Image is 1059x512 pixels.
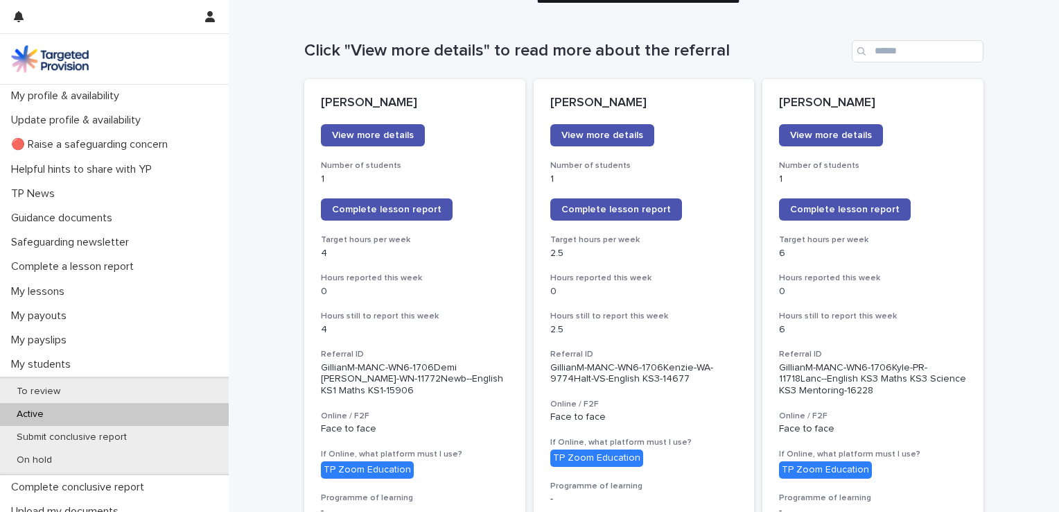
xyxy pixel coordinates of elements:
[321,273,509,284] h3: Hours reported this week
[550,437,738,448] h3: If Online, what platform must I use?
[550,234,738,246] h3: Target hours per week
[550,198,682,221] a: Complete lesson report
[779,160,967,171] h3: Number of students
[6,260,145,273] p: Complete a lesson report
[321,286,509,298] p: 0
[6,454,63,466] p: On hold
[321,423,509,435] p: Face to face
[332,130,414,140] span: View more details
[779,248,967,259] p: 6
[321,124,425,146] a: View more details
[550,362,738,386] p: GillianM-MANC-WN6-1706Kenzie-WA-9774Halt-VS-English KS3-14677
[321,461,414,479] div: TP Zoom Education
[779,234,967,246] h3: Target hours per week
[6,138,179,151] p: 🔴 Raise a safeguarding concern
[6,285,76,298] p: My lessons
[321,493,509,504] h3: Programme of learning
[6,187,66,200] p: TP News
[550,248,738,259] p: 2.5
[779,349,967,360] h3: Referral ID
[790,130,872,140] span: View more details
[6,334,78,347] p: My payslips
[550,399,738,410] h3: Online / F2F
[321,173,509,185] p: 1
[321,362,509,397] p: GillianM-MANC-WN6-1706Demi [PERSON_NAME]-WN-11772Newb--English KS1 Maths KS1-15906
[550,411,738,423] p: Face to face
[550,273,738,284] h3: Hours reported this week
[321,449,509,460] h3: If Online, what platform must I use?
[852,40,983,62] input: Search
[321,234,509,246] h3: Target hours per week
[550,173,738,185] p: 1
[6,114,152,127] p: Update profile & availability
[6,409,55,420] p: Active
[550,450,643,467] div: TP Zoom Education
[321,248,509,259] p: 4
[6,236,140,249] p: Safeguarding newsletter
[550,124,654,146] a: View more details
[790,205,900,214] span: Complete lesson report
[779,173,967,185] p: 1
[550,481,738,492] h3: Programme of learning
[6,212,123,225] p: Guidance documents
[779,411,967,422] h3: Online / F2F
[6,386,71,398] p: To review
[6,358,82,371] p: My students
[779,493,967,504] h3: Programme of learning
[321,349,509,360] h3: Referral ID
[550,160,738,171] h3: Number of students
[550,96,738,111] p: [PERSON_NAME]
[6,309,78,323] p: My payouts
[550,349,738,360] h3: Referral ID
[550,493,738,505] p: -
[11,45,89,73] img: M5nRWzHhSzIhMunXDL62
[561,205,671,214] span: Complete lesson report
[321,324,509,336] p: 4
[779,198,911,221] a: Complete lesson report
[779,324,967,336] p: 6
[332,205,441,214] span: Complete lesson report
[6,481,155,494] p: Complete conclusive report
[779,96,967,111] p: [PERSON_NAME]
[321,311,509,322] h3: Hours still to report this week
[550,311,738,322] h3: Hours still to report this week
[6,163,163,176] p: Helpful hints to share with YP
[6,89,130,103] p: My profile & availability
[550,286,738,298] p: 0
[561,130,643,140] span: View more details
[779,124,883,146] a: View more details
[321,160,509,171] h3: Number of students
[321,198,453,221] a: Complete lesson report
[779,362,967,397] p: GillianM-MANC-WN6-1706Kyle-PR-11718Lanc--English KS3 Maths KS3 Science KS3 Mentoring-16228
[304,41,846,61] h1: Click "View more details" to read more about the referral
[779,311,967,322] h3: Hours still to report this week
[779,423,967,435] p: Face to face
[779,449,967,460] h3: If Online, what platform must I use?
[6,432,138,443] p: Submit conclusive report
[779,286,967,298] p: 0
[779,461,872,479] div: TP Zoom Education
[779,273,967,284] h3: Hours reported this week
[321,411,509,422] h3: Online / F2F
[550,324,738,336] p: 2.5
[321,96,509,111] p: [PERSON_NAME]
